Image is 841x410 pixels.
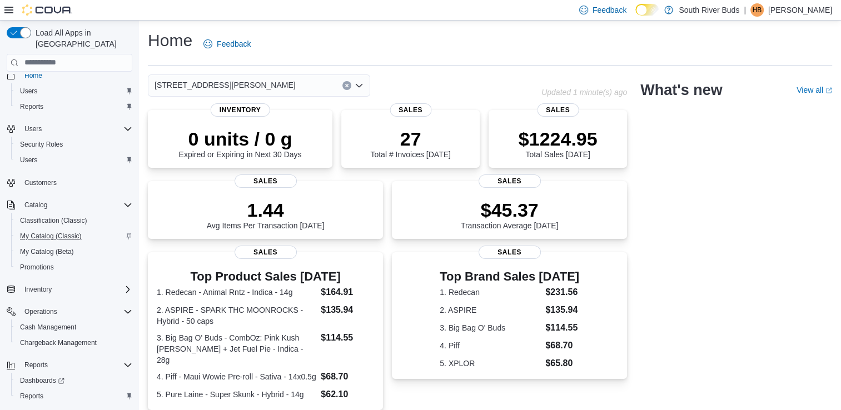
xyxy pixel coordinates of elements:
[11,99,137,114] button: Reports
[370,128,450,150] p: 27
[157,287,316,298] dt: 1. Redecan - Animal Rntz - Indica - 14g
[11,137,137,152] button: Security Roles
[321,286,374,299] dd: $164.91
[148,29,192,52] h1: Home
[24,178,57,187] span: Customers
[20,323,76,332] span: Cash Management
[321,388,374,401] dd: $62.10
[16,84,132,98] span: Users
[24,285,52,294] span: Inventory
[207,199,325,221] p: 1.44
[20,68,132,82] span: Home
[16,138,67,151] a: Security Roles
[207,199,325,230] div: Avg Items Per Transaction [DATE]
[155,78,296,92] span: [STREET_ADDRESS][PERSON_NAME]
[370,128,450,159] div: Total # Invoices [DATE]
[24,201,47,209] span: Catalog
[20,69,47,82] a: Home
[797,86,832,94] a: View allExternal link
[20,358,52,372] button: Reports
[2,197,137,213] button: Catalog
[440,304,541,316] dt: 2. ASPIRE
[519,128,598,150] p: $1224.95
[537,103,579,117] span: Sales
[20,263,54,272] span: Promotions
[16,389,48,403] a: Reports
[235,174,297,188] span: Sales
[16,245,132,258] span: My Catalog (Beta)
[199,33,255,55] a: Feedback
[461,199,559,230] div: Transaction Average [DATE]
[16,321,132,334] span: Cash Management
[2,304,137,319] button: Operations
[750,3,764,17] div: Heather Brinkman
[20,102,43,111] span: Reports
[11,244,137,259] button: My Catalog (Beta)
[20,156,37,164] span: Users
[321,303,374,317] dd: $135.94
[16,229,132,243] span: My Catalog (Classic)
[479,246,541,259] span: Sales
[16,153,42,167] a: Users
[11,388,137,404] button: Reports
[16,374,69,387] a: Dashboards
[20,338,97,347] span: Chargeback Management
[20,305,62,318] button: Operations
[768,3,832,17] p: [PERSON_NAME]
[16,214,132,227] span: Classification (Classic)
[31,27,132,49] span: Load All Apps in [GEOGRAPHIC_DATA]
[20,376,64,385] span: Dashboards
[640,81,722,99] h2: What's new
[16,100,48,113] a: Reports
[20,122,46,136] button: Users
[16,321,81,334] a: Cash Management
[157,371,316,382] dt: 4. Piff - Maui Wowie Pre-roll - Sativa - 14x0.5g
[24,124,42,133] span: Users
[753,3,762,17] span: HB
[16,100,132,113] span: Reports
[16,389,132,403] span: Reports
[157,270,374,283] h3: Top Product Sales [DATE]
[321,370,374,383] dd: $68.70
[545,357,579,370] dd: $65.80
[440,287,541,298] dt: 1. Redecan
[16,84,42,98] a: Users
[11,259,137,275] button: Promotions
[20,122,132,136] span: Users
[479,174,541,188] span: Sales
[20,305,132,318] span: Operations
[24,361,48,369] span: Reports
[179,128,302,159] div: Expired or Expiring in Next 30 Days
[24,71,42,80] span: Home
[157,389,316,400] dt: 5. Pure Laine - Super Skunk - Hybrid - 14g
[635,4,659,16] input: Dark Mode
[20,176,61,189] a: Customers
[16,138,132,151] span: Security Roles
[24,307,57,316] span: Operations
[16,336,132,349] span: Chargeback Management
[440,358,541,369] dt: 5. XPLOR
[157,304,316,327] dt: 2. ASPIRE - SPARK THC MOONROCKS - Hybrid - 50 caps
[2,357,137,373] button: Reports
[519,128,598,159] div: Total Sales [DATE]
[2,67,137,83] button: Home
[20,283,132,296] span: Inventory
[541,88,627,97] p: Updated 1 minute(s) ago
[16,214,92,227] a: Classification (Classic)
[2,282,137,297] button: Inventory
[20,247,74,256] span: My Catalog (Beta)
[20,216,87,225] span: Classification (Classic)
[11,152,137,168] button: Users
[16,374,132,387] span: Dashboards
[545,303,579,317] dd: $135.94
[390,103,431,117] span: Sales
[11,228,137,244] button: My Catalog (Classic)
[16,261,58,274] a: Promotions
[342,81,351,90] button: Clear input
[11,319,137,335] button: Cash Management
[440,270,579,283] h3: Top Brand Sales [DATE]
[217,38,251,49] span: Feedback
[235,246,297,259] span: Sales
[22,4,72,16] img: Cova
[20,87,37,96] span: Users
